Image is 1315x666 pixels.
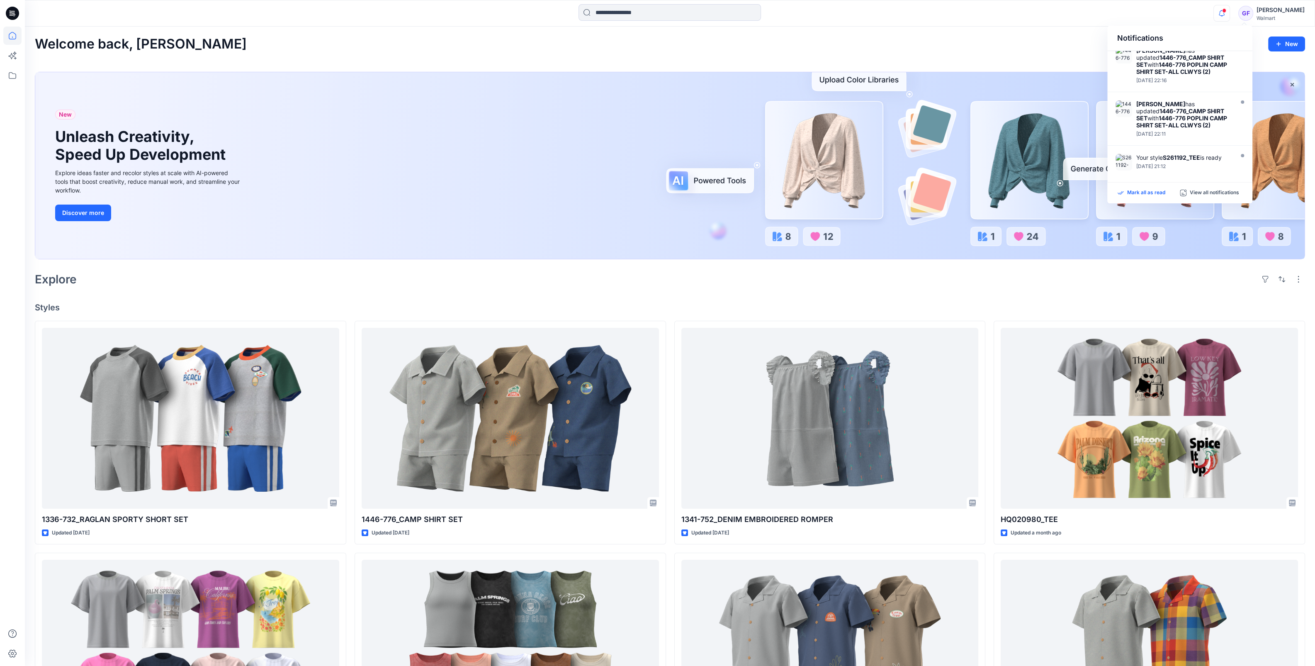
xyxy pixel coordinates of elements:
button: Discover more [55,205,111,221]
a: Discover more [55,205,242,221]
p: HQ020980_TEE [1001,514,1298,525]
div: [PERSON_NAME] [1257,5,1305,15]
strong: 1446-776 POPLIN CAMP SHIRT SET-ALL CLWYS (2) [1136,61,1227,75]
p: 1446-776_CAMP SHIRT SET [362,514,659,525]
h4: Styles [35,303,1305,312]
h2: Explore [35,273,77,286]
div: Explore ideas faster and recolor styles at scale with AI-powered tools that boost creativity, red... [55,168,242,195]
p: Mark all as read [1127,189,1165,197]
img: 1446-776 POPLIN CAMP SHIRT SET-ALL CLWYS (2) [1116,47,1132,63]
h1: Unleash Creativity, Speed Up Development [55,128,229,163]
strong: 1446-776 POPLIN CAMP SHIRT SET-ALL CLWYS (2) [1136,115,1227,129]
p: Updated [DATE] [52,529,90,537]
div: has updated with [1136,100,1232,129]
h2: Welcome back, [PERSON_NAME] [35,37,247,52]
div: Wednesday, August 06, 2025 21:12 [1136,163,1232,169]
div: has updated with [1136,47,1232,75]
strong: 1446-776_CAMP SHIRT SET [1136,54,1224,68]
span: New [59,110,72,120]
p: 1341-752_DENIM EMBROIDERED ROMPER [681,514,979,525]
p: Updated a month ago [1011,529,1061,537]
strong: S261192_TEE [1163,154,1200,161]
strong: [PERSON_NAME] [1136,100,1185,107]
div: Friday, August 22, 2025 22:16 [1136,78,1232,83]
p: 1336-732_RAGLAN SPORTY SHORT SET [42,514,339,525]
img: 1446-776 POPLIN CAMP SHIRT SET-ALL CLWYS (2) [1116,100,1132,117]
a: HQ020980_TEE [1001,328,1298,509]
div: Notifications [1107,26,1252,51]
a: 1336-732_RAGLAN SPORTY SHORT SET [42,328,339,509]
div: Friday, August 22, 2025 22:11 [1136,131,1232,137]
div: Walmart [1257,15,1305,21]
div: Your style is ready [1136,154,1232,161]
p: Updated [DATE] [372,529,409,537]
a: 1446-776_CAMP SHIRT SET [362,328,659,509]
p: Updated [DATE] [691,529,729,537]
button: New [1268,37,1305,51]
p: View all notifications [1190,189,1239,197]
img: S261192-TWEEN-TEE_8-6 [1116,154,1132,171]
div: GF [1238,6,1253,21]
strong: 1446-776_CAMP SHIRT SET [1136,107,1224,122]
a: 1341-752_DENIM EMBROIDERED ROMPER [681,328,979,509]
